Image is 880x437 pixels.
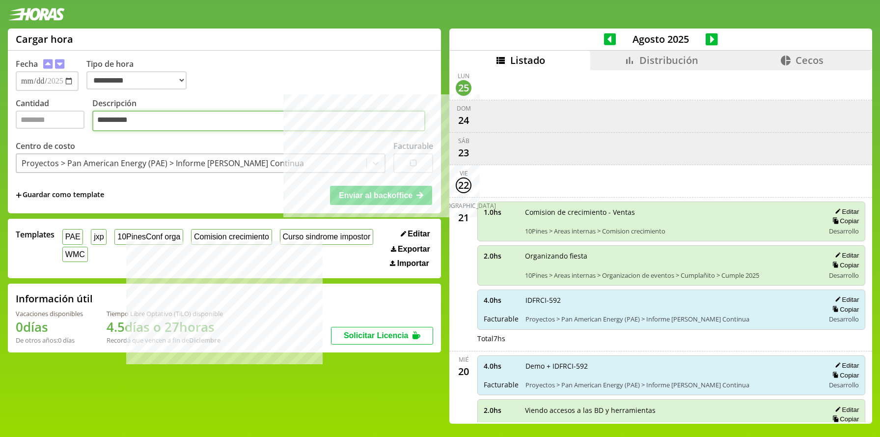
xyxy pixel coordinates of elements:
span: Organizando fiesta [525,251,818,261]
h1: 0 días [16,318,83,336]
div: 20 [456,364,471,379]
label: Tipo de hora [86,58,194,91]
span: Proyectos > Pan American Energy (PAE) > Informe [PERSON_NAME] Continua [525,315,818,323]
h2: Información útil [16,292,93,305]
div: Recordá que vencen a fin de [107,336,223,345]
span: Exportar [398,245,430,254]
button: Solicitar Licencia [331,327,433,345]
button: Editar [832,251,859,260]
span: Desarrollo [829,227,859,235]
b: Diciembre [189,336,220,345]
div: Proyectos > Pan American Energy (PAE) > Informe [PERSON_NAME] Continua [22,158,304,169]
div: vie [460,169,468,177]
span: Agosto 2025 [616,32,706,46]
span: Listado [510,54,545,67]
button: Copiar [829,217,859,225]
div: dom [457,104,471,113]
span: Facturable [484,314,519,323]
label: Descripción [92,98,433,134]
div: lun [458,72,469,80]
button: Editar [832,406,859,414]
div: 21 [456,210,471,226]
button: WMC [62,247,88,262]
div: 22 [456,177,471,193]
button: Editar [398,229,433,239]
span: 2.0 hs [484,406,518,415]
div: scrollable content [449,70,872,422]
span: Cecos [796,54,824,67]
button: Copiar [829,305,859,314]
span: Importar [397,259,429,268]
button: Comision crecimiento [191,229,272,244]
span: Viendo accesos a las BD y herramientas [525,406,818,415]
div: 23 [456,145,471,161]
span: IDFRCI-592 [525,295,818,305]
button: jxp [91,229,107,244]
select: Tipo de hora [86,71,187,89]
button: Editar [832,207,859,216]
span: 10Pines > Areas internas > Comision crecimiento [525,227,818,235]
span: Editar [408,230,430,238]
div: Vacaciones disponibles [16,309,83,318]
span: Proyectos > Pan American Energy (PAE) > Informe [PERSON_NAME] Continua [525,380,818,389]
div: Total 7 hs [477,334,865,343]
span: Comision de crecimiento - Ventas [525,207,818,217]
span: Enviar al backoffice [339,191,412,200]
span: + [16,190,22,201]
span: Solicitar Licencia [344,331,409,340]
h1: 4.5 días o 27 horas [107,318,223,336]
button: Copiar [829,261,859,269]
span: Desarrollo [829,380,859,389]
span: +Guardar como template [16,190,104,201]
button: Editar [832,361,859,370]
span: Facturable [484,380,519,389]
div: 24 [456,113,471,128]
button: Curso sindrome impostor [280,229,373,244]
span: 4.0 hs [484,295,519,305]
span: 4.0 hs [484,361,519,371]
span: Distribución [639,54,698,67]
button: 10PinesConf orga [114,229,183,244]
span: Demo + IDFRCI-592 [525,361,818,371]
button: Copiar [829,371,859,379]
span: Desarrollo [829,315,859,323]
label: Centro de costo [16,141,75,151]
label: Fecha [16,58,38,69]
div: sáb [458,137,469,145]
label: Facturable [393,141,433,151]
div: [DEMOGRAPHIC_DATA] [431,202,496,210]
span: 2.0 hs [484,251,518,261]
button: Copiar [829,415,859,423]
div: De otros años: 0 días [16,336,83,345]
h1: Cargar hora [16,32,73,46]
label: Cantidad [16,98,92,134]
span: Desarrollo [829,271,859,280]
div: Tiempo Libre Optativo (TiLO) disponible [107,309,223,318]
input: Cantidad [16,111,84,129]
img: logotipo [8,8,65,21]
button: Enviar al backoffice [330,186,432,204]
button: Exportar [388,244,433,254]
span: 1.0 hs [484,207,518,217]
div: mié [459,355,469,364]
textarea: Descripción [92,111,425,131]
div: 25 [456,80,471,96]
button: Editar [832,295,859,304]
span: 10Pines > Areas internas > Organizacion de eventos > Cumplañito > Cumple 2025 [525,271,818,280]
span: Templates [16,229,55,240]
button: PAE [62,229,83,244]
